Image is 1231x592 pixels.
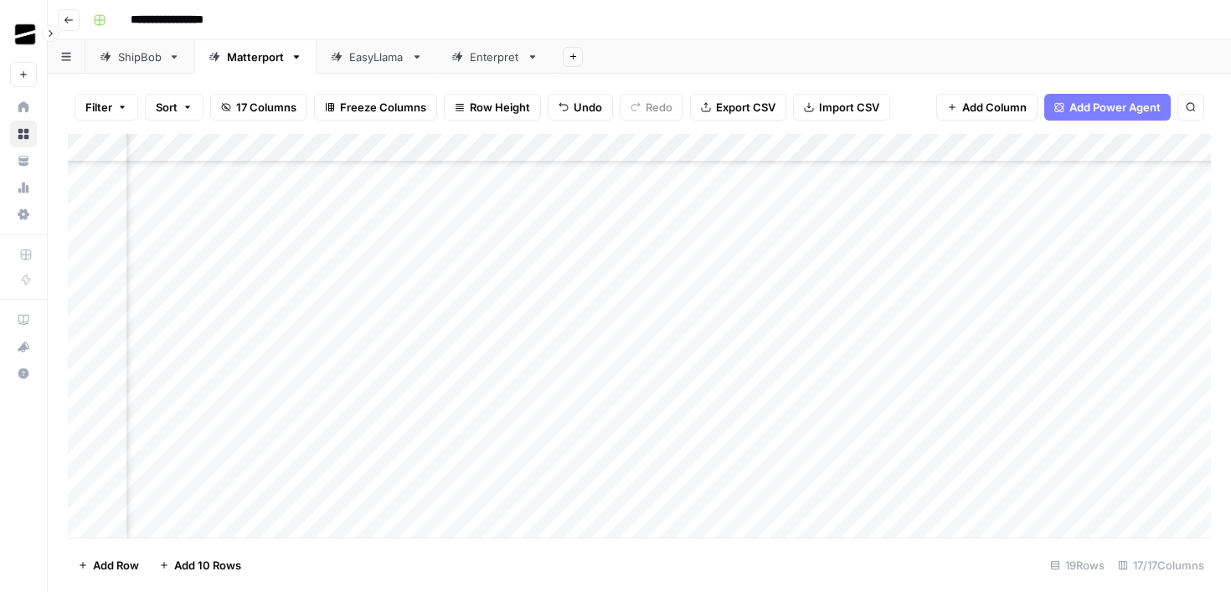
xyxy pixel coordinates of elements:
[10,306,37,333] a: AirOps Academy
[349,49,404,65] div: EasyLlama
[470,99,530,116] span: Row Height
[93,557,139,574] span: Add Row
[1069,99,1161,116] span: Add Power Agent
[548,94,613,121] button: Undo
[690,94,786,121] button: Export CSV
[156,99,178,116] span: Sort
[118,49,162,65] div: ShipBob
[10,121,37,147] a: Browse
[317,40,437,74] a: EasyLlama
[340,99,426,116] span: Freeze Columns
[470,49,520,65] div: Enterpret
[75,94,138,121] button: Filter
[1044,94,1171,121] button: Add Power Agent
[194,40,317,74] a: Matterport
[10,333,37,360] button: What's new?
[11,334,36,359] div: What's new?
[819,99,879,116] span: Import CSV
[236,99,296,116] span: 17 Columns
[149,552,251,579] button: Add 10 Rows
[10,94,37,121] a: Home
[10,147,37,174] a: Your Data
[1111,552,1211,579] div: 17/17 Columns
[10,174,37,201] a: Usage
[716,99,775,116] span: Export CSV
[444,94,541,121] button: Row Height
[620,94,683,121] button: Redo
[68,552,149,579] button: Add Row
[85,40,194,74] a: ShipBob
[10,201,37,228] a: Settings
[1043,552,1111,579] div: 19 Rows
[10,13,37,55] button: Workspace: OGM
[646,99,672,116] span: Redo
[10,19,40,49] img: OGM Logo
[10,360,37,387] button: Help + Support
[85,99,112,116] span: Filter
[314,94,437,121] button: Freeze Columns
[437,40,553,74] a: Enterpret
[227,49,284,65] div: Matterport
[936,94,1038,121] button: Add Column
[574,99,602,116] span: Undo
[210,94,307,121] button: 17 Columns
[793,94,890,121] button: Import CSV
[145,94,203,121] button: Sort
[174,557,241,574] span: Add 10 Rows
[962,99,1027,116] span: Add Column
